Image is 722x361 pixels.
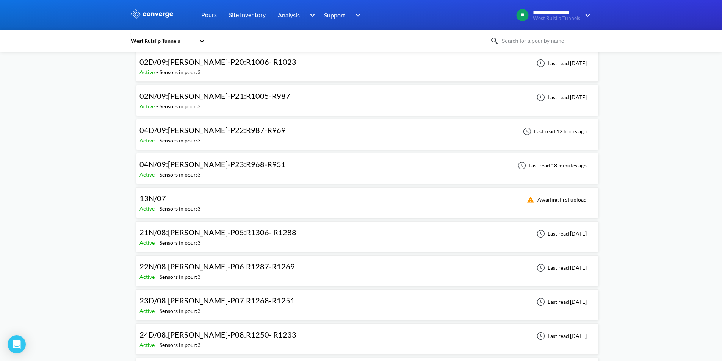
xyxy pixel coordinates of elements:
span: - [156,273,160,280]
div: Sensors in pour: 3 [160,102,200,111]
div: West Ruislip Tunnels [130,37,195,45]
span: - [156,308,160,314]
span: West Ruislip Tunnels [533,16,580,21]
span: - [156,205,160,212]
a: 04D/09:[PERSON_NAME]-P22:R987-R969Active-Sensors in pour:3Last read 12 hours ago [136,128,598,134]
a: 04N/09:[PERSON_NAME]-P23:R968-R951Active-Sensors in pour:3Last read 18 minutes ago [136,162,598,168]
div: Awaiting first upload [522,195,589,204]
div: Last read [DATE] [532,229,589,238]
span: - [156,137,160,144]
div: Sensors in pour: 3 [160,68,200,77]
a: 24D/08:[PERSON_NAME]-P08:R1250- R1233Active-Sensors in pour:3Last read [DATE] [136,332,598,339]
a: 02N/09:[PERSON_NAME]-P21:R1005-R987Active-Sensors in pour:3Last read [DATE] [136,94,598,100]
span: Analysis [278,10,300,20]
div: Sensors in pour: 3 [160,273,200,281]
span: - [156,69,160,75]
span: Active [139,69,156,75]
span: Active [139,103,156,109]
div: Sensors in pour: 3 [160,136,200,145]
div: Sensors in pour: 3 [160,170,200,179]
div: Last read [DATE] [532,59,589,68]
span: - [156,239,160,246]
div: Sensors in pour: 3 [160,341,200,349]
a: 21N/08:[PERSON_NAME]-P05:R1306- R1288Active-Sensors in pour:3Last read [DATE] [136,230,598,236]
img: icon-search.svg [490,36,499,45]
div: Open Intercom Messenger [8,335,26,353]
span: Active [139,342,156,348]
span: Active [139,205,156,212]
a: 13N/07Active-Sensors in pour:3Awaiting first upload [136,196,598,202]
span: 22N/08:[PERSON_NAME]-P06:R1287-R1269 [139,262,295,271]
a: 02D/09:[PERSON_NAME]-P20:R1006- R1023Active-Sensors in pour:3Last read [DATE] [136,59,598,66]
span: Support [324,10,345,20]
span: 23D/08:[PERSON_NAME]-P07:R1268-R1251 [139,296,295,305]
span: 24D/08:[PERSON_NAME]-P08:R1250- R1233 [139,330,296,339]
div: Sensors in pour: 3 [160,307,200,315]
span: Active [139,171,156,178]
img: downArrow.svg [351,11,363,20]
span: - [156,103,160,109]
span: Active [139,308,156,314]
span: 02D/09:[PERSON_NAME]-P20:R1006- R1023 [139,57,296,66]
div: Last read [DATE] [532,263,589,272]
a: 22N/08:[PERSON_NAME]-P06:R1287-R1269Active-Sensors in pour:3Last read [DATE] [136,264,598,270]
div: Last read [DATE] [532,93,589,102]
div: Last read 18 minutes ago [514,161,589,170]
img: logo_ewhite.svg [130,9,174,19]
span: 13N/07 [139,194,166,203]
span: - [156,342,160,348]
a: 23D/08:[PERSON_NAME]-P07:R1268-R1251Active-Sensors in pour:3Last read [DATE] [136,298,598,305]
div: Last read [DATE] [532,297,589,306]
div: Sensors in pour: 3 [160,239,200,247]
span: Active [139,137,156,144]
span: 04N/09:[PERSON_NAME]-P23:R968-R951 [139,159,286,169]
span: Active [139,239,156,246]
span: 21N/08:[PERSON_NAME]-P05:R1306- R1288 [139,228,296,237]
span: Active [139,273,156,280]
div: Sensors in pour: 3 [160,205,200,213]
div: Last read 12 hours ago [519,127,589,136]
span: - [156,171,160,178]
img: downArrow.svg [580,11,592,20]
img: downArrow.svg [305,11,317,20]
div: Last read [DATE] [532,331,589,341]
input: Search for a pour by name [499,37,591,45]
span: 04D/09:[PERSON_NAME]-P22:R987-R969 [139,125,286,134]
span: 02N/09:[PERSON_NAME]-P21:R1005-R987 [139,91,290,100]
